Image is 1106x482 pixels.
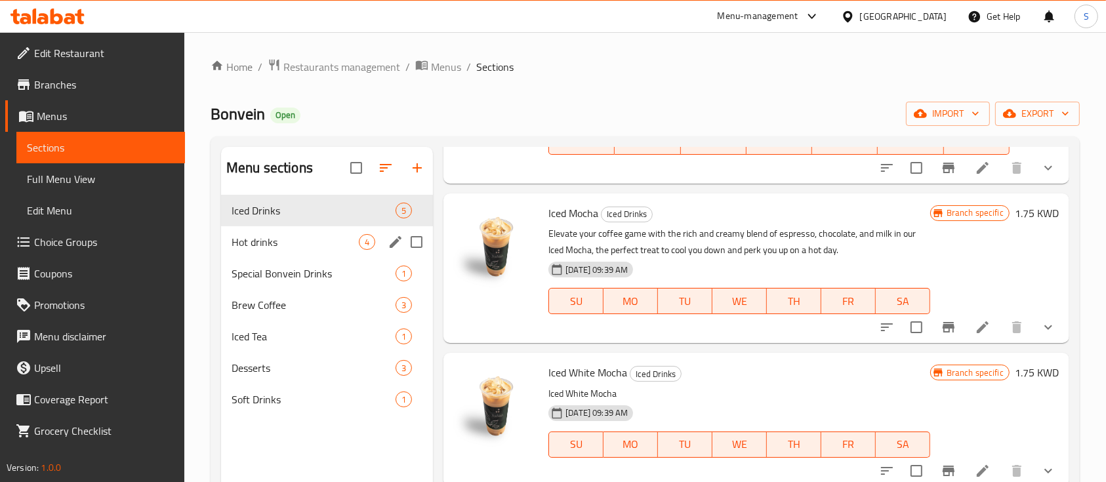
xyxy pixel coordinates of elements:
a: Menus [415,58,461,75]
span: Grocery Checklist [34,423,174,439]
a: Edit Menu [16,195,185,226]
span: Iced Drinks [602,207,652,222]
p: Elevate your coffee game with the rich and creamy blend of espresso, chocolate, and milk in our I... [548,226,930,258]
span: Menus [431,59,461,75]
span: Brew Coffee [232,297,396,313]
span: Iced Drinks [630,367,681,382]
button: sort-choices [871,152,903,184]
a: Sections [16,132,185,163]
span: Desserts [232,360,396,376]
span: FR [827,292,870,311]
span: Coupons [34,266,174,281]
span: Branch specific [941,207,1009,219]
span: Menus [37,108,174,124]
span: import [916,106,979,122]
img: Iced Mocha [454,204,538,288]
span: FR [827,435,870,454]
div: Open [270,108,300,123]
span: Promotions [34,297,174,313]
div: Iced Tea [232,329,396,344]
a: Coverage Report [5,384,185,415]
div: Hot drinks [232,234,359,250]
span: [DATE] 09:39 AM [560,407,633,419]
div: Iced Drinks [601,207,653,222]
h6: 1.75 KWD [1015,204,1059,222]
span: Soft Drinks [232,392,396,407]
span: Bonvein [211,99,265,129]
span: [DATE] 09:39 AM [560,264,633,276]
button: Branch-specific-item [933,311,964,343]
p: Iced White Mocha [548,386,930,402]
div: Hot drinks4edit [221,226,433,258]
span: SA [881,292,925,311]
a: Branches [5,69,185,100]
a: Home [211,59,253,75]
span: Sections [476,59,514,75]
button: export [995,102,1080,126]
a: Edit menu item [975,463,991,479]
span: 1.0.0 [41,459,61,476]
a: Menu disclaimer [5,321,185,352]
span: Branches [34,77,174,92]
span: WE [718,435,762,454]
span: Iced Mocha [548,203,598,223]
button: MO [604,288,658,314]
nav: Menu sections [221,190,433,420]
div: items [396,392,412,407]
span: Upsell [34,360,174,376]
span: 1 [396,393,411,406]
a: Edit menu item [975,319,991,335]
button: Branch-specific-item [933,152,964,184]
a: Upsell [5,352,185,384]
div: Special Bonvein Drinks1 [221,258,433,289]
button: show more [1033,152,1064,184]
span: WE [718,292,762,311]
button: WE [712,288,767,314]
a: Promotions [5,289,185,321]
nav: breadcrumb [211,58,1080,75]
svg: Show Choices [1040,463,1056,479]
span: 3 [396,299,411,311]
button: delete [1001,152,1033,184]
svg: Show Choices [1040,319,1056,335]
img: Iced White Mocha [454,363,538,447]
span: Full Menu View [27,171,174,187]
span: Select to update [903,313,930,341]
button: sort-choices [871,311,903,343]
span: Restaurants management [283,59,400,75]
button: FR [821,288,876,314]
svg: Show Choices [1040,160,1056,176]
a: Choice Groups [5,226,185,258]
a: Menus [5,100,185,132]
span: Menu disclaimer [34,329,174,344]
div: items [396,329,412,344]
div: Desserts3 [221,352,433,384]
span: export [1006,106,1069,122]
span: S [1084,9,1089,24]
div: Iced Drinks5 [221,195,433,226]
span: Edit Restaurant [34,45,174,61]
li: / [405,59,410,75]
span: Select all sections [342,154,370,182]
button: TH [767,432,821,458]
button: SA [876,432,930,458]
div: Iced Drinks [630,366,682,382]
span: Iced Drinks [232,203,396,218]
div: items [359,234,375,250]
li: / [258,59,262,75]
span: Coverage Report [34,392,174,407]
div: Special Bonvein Drinks [232,266,396,281]
span: MO [609,292,653,311]
a: Grocery Checklist [5,415,185,447]
span: 4 [359,236,375,249]
span: 3 [396,362,411,374]
button: SU [548,288,604,314]
span: 1 [396,268,411,280]
span: SU [554,292,598,311]
span: 5 [396,205,411,217]
div: Brew Coffee3 [221,289,433,321]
